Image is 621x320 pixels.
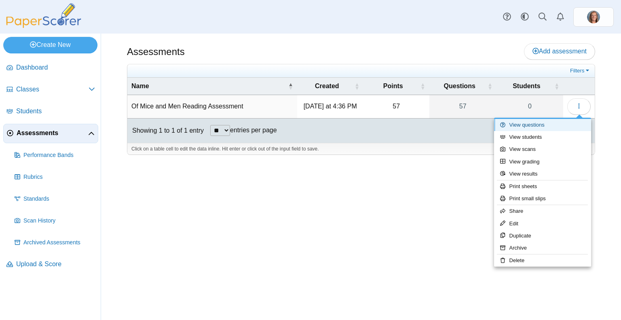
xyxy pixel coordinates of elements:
[524,43,595,59] a: Add assessment
[494,218,591,230] a: Edit
[3,37,97,53] a: Create New
[355,82,359,90] span: Created : Activate to sort
[23,173,95,181] span: Rubrics
[3,80,98,100] a: Classes
[496,95,563,118] a: 0
[16,260,95,269] span: Upload & Score
[23,239,95,247] span: Archived Assessments
[494,131,591,143] a: View students
[573,7,614,27] a: ps.WNEQT33M2D3P2Tkp
[587,11,600,23] span: Samantha Sutphin - MRH Faculty
[494,193,591,205] a: Print small slips
[551,8,569,26] a: Alerts
[3,124,98,143] a: Assessments
[494,230,591,242] a: Duplicate
[494,156,591,168] a: View grading
[288,82,293,90] span: Name : Activate to invert sorting
[494,168,591,180] a: View results
[127,95,297,118] td: Of Mice and Men Reading Assessment
[420,82,425,90] span: Points : Activate to sort
[554,82,559,90] span: Students : Activate to sort
[11,189,98,209] a: Standards
[494,254,591,267] a: Delete
[494,242,591,254] a: Archive
[368,82,419,91] span: Points
[23,195,95,203] span: Standards
[501,82,553,91] span: Students
[494,119,591,131] a: View questions
[127,119,204,143] div: Showing 1 to 1 of 1 entry
[131,82,287,91] span: Name
[16,63,95,72] span: Dashboard
[23,217,95,225] span: Scan History
[494,205,591,217] a: Share
[3,58,98,78] a: Dashboard
[494,180,591,193] a: Print sheets
[23,151,95,159] span: Performance Bands
[3,22,84,29] a: PaperScorer
[429,95,496,118] a: 57
[230,127,277,134] label: entries per page
[11,167,98,187] a: Rubrics
[127,143,595,155] div: Click on a table cell to edit the data inline. Hit enter or click out of the input field to save.
[11,211,98,231] a: Scan History
[363,95,429,118] td: 57
[433,82,486,91] span: Questions
[11,146,98,165] a: Performance Bands
[587,11,600,23] img: ps.WNEQT33M2D3P2Tkp
[16,85,89,94] span: Classes
[127,45,185,59] h1: Assessments
[3,3,84,28] img: PaperScorer
[494,143,591,155] a: View scans
[16,107,95,116] span: Students
[301,82,353,91] span: Created
[3,102,98,121] a: Students
[488,82,492,90] span: Questions : Activate to sort
[11,233,98,252] a: Archived Assessments
[3,255,98,274] a: Upload & Score
[568,67,593,75] a: Filters
[17,129,88,138] span: Assessments
[532,48,587,55] span: Add assessment
[304,103,357,110] time: Sep 21, 2025 at 4:36 PM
